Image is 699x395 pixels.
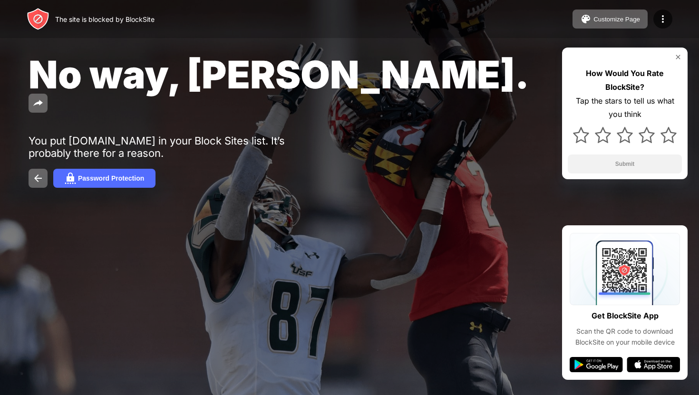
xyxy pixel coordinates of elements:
[592,309,659,323] div: Get BlockSite App
[573,127,589,143] img: star.svg
[639,127,655,143] img: star.svg
[570,357,623,372] img: google-play.svg
[595,127,611,143] img: star.svg
[593,16,640,23] div: Customize Page
[53,169,155,188] button: Password Protection
[570,233,680,305] img: qrcode.svg
[580,13,592,25] img: pallet.svg
[660,127,677,143] img: star.svg
[32,173,44,184] img: back.svg
[617,127,633,143] img: star.svg
[568,94,682,122] div: Tap the stars to tell us what you think
[65,173,76,184] img: password.svg
[32,97,44,109] img: share.svg
[27,8,49,30] img: header-logo.svg
[568,67,682,94] div: How Would You Rate BlockSite?
[29,51,529,97] span: No way, [PERSON_NAME].
[573,10,648,29] button: Customize Page
[570,326,680,347] div: Scan the QR code to download BlockSite on your mobile device
[29,135,322,159] div: You put [DOMAIN_NAME] in your Block Sites list. It’s probably there for a reason.
[657,13,669,25] img: menu-icon.svg
[568,154,682,173] button: Submit
[674,53,682,61] img: rate-us-close.svg
[55,15,155,23] div: The site is blocked by BlockSite
[627,357,680,372] img: app-store.svg
[78,174,144,182] div: Password Protection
